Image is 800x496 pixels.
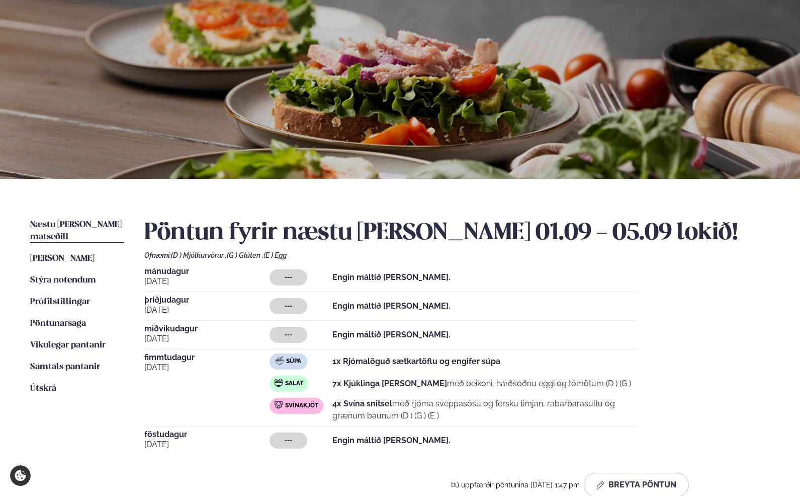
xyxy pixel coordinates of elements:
[30,341,106,349] span: Vikulegar pantanir
[30,318,86,330] a: Pöntunarsaga
[30,339,106,351] a: Vikulegar pantanir
[286,358,301,366] span: Súpa
[263,251,287,259] span: (E ) Egg
[30,274,96,287] a: Stýra notendum
[144,219,770,247] h2: Pöntun fyrir næstu [PERSON_NAME] 01.09 - 05.09 lokið!
[332,301,451,311] strong: Engin máltíð [PERSON_NAME].
[30,296,90,308] a: Prófílstillingar
[275,401,283,409] img: pork.svg
[144,362,270,374] span: [DATE]
[285,402,318,410] span: Svínakjöt
[144,267,270,275] span: mánudagur
[332,330,451,339] strong: Engin máltíð [PERSON_NAME].
[30,363,100,371] span: Samtals pantanir
[144,304,270,316] span: [DATE]
[30,298,90,306] span: Prófílstillingar
[332,379,447,388] strong: 7x Kjúklinga [PERSON_NAME]
[171,251,227,259] span: (D ) Mjólkurvörur ,
[30,383,56,395] a: Útskrá
[144,275,270,288] span: [DATE]
[144,325,270,333] span: miðvikudagur
[30,384,56,393] span: Útskrá
[144,439,270,451] span: [DATE]
[144,333,270,345] span: [DATE]
[275,379,283,387] img: salad.svg
[332,398,637,422] p: með rjóma sveppasósu og fersku timjan, rabarbarasultu og grænum baunum (D ) (G ) (E )
[144,251,770,259] div: Ofnæmi:
[332,378,631,390] p: með beikoni, harðsoðnu eggi og tómötum (D ) (G )
[285,437,292,445] span: ---
[144,296,270,304] span: þriðjudagur
[332,272,451,282] strong: Engin máltíð [PERSON_NAME].
[30,276,96,285] span: Stýra notendum
[227,251,263,259] span: (G ) Glúten ,
[30,254,95,263] span: [PERSON_NAME]
[332,357,500,366] strong: 1x Rjómalöguð sætkartöflu og engifer súpa
[10,465,31,486] a: Cookie settings
[30,319,86,328] span: Pöntunarsaga
[451,481,580,489] span: Þú uppfærðir pöntunina [DATE] 1:47 pm
[30,221,122,241] span: Næstu [PERSON_NAME] matseðill
[144,353,270,362] span: fimmtudagur
[332,399,392,408] strong: 4x Svína snitsel
[285,302,292,310] span: ---
[285,273,292,281] span: ---
[285,331,292,339] span: ---
[30,253,95,265] a: [PERSON_NAME]
[30,219,124,243] a: Næstu [PERSON_NAME] matseðill
[144,431,270,439] span: föstudagur
[30,361,100,373] a: Samtals pantanir
[332,436,451,445] strong: Engin máltíð [PERSON_NAME].
[285,380,303,388] span: Salat
[276,357,284,365] img: soup.svg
